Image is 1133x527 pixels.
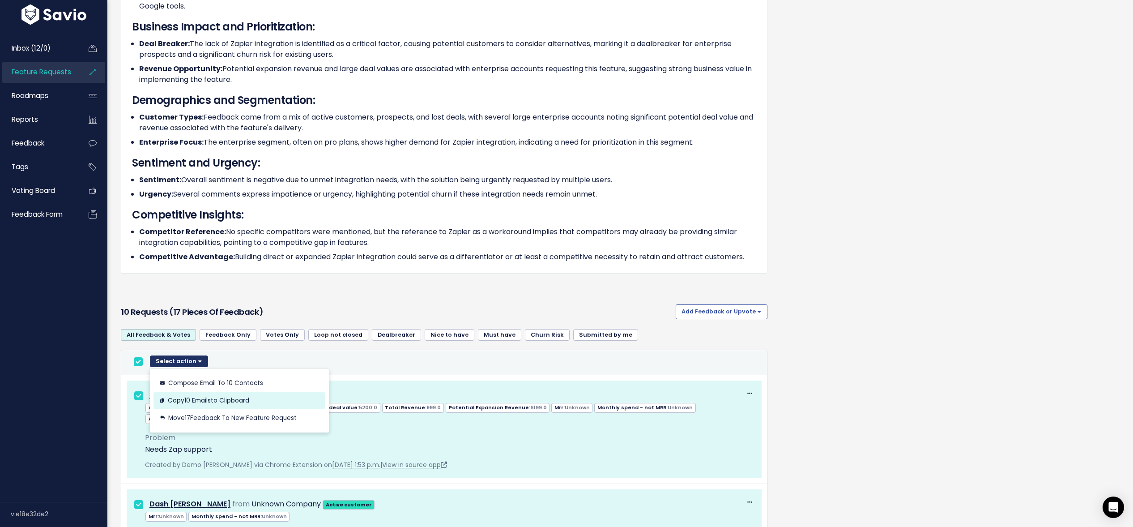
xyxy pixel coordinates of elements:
[132,92,756,108] h3: Demographics and Segmentation:
[145,444,754,455] p: Needs Zap support
[668,404,693,411] span: Unknown
[139,137,756,148] li: The enterprise segment, often on pro plans, shows higher demand for Zapier integration, indicatin...
[326,501,372,508] strong: Active customer
[185,414,190,422] span: 17
[145,414,222,424] span: Annual Revenue:
[2,62,74,82] a: Feature Requests
[12,138,44,148] span: Feedback
[676,304,767,319] button: Add Feedback or Upvote
[139,175,181,185] strong: Sentiment:
[2,180,74,201] a: Voting Board
[139,252,756,262] li: Building direct or expanded Zapier integration could serve as a differentiator or at least a comp...
[139,175,756,185] li: Overall sentiment is negative due to unmet integration needs, with the solution being urgently re...
[426,404,441,411] span: 999.0
[12,162,28,171] span: Tags
[332,460,380,469] a: [DATE] 1:53 p.m.
[121,329,196,341] a: All Feedback & Votes
[12,186,55,195] span: Voting Board
[359,404,377,411] span: 5200.0
[139,64,756,85] li: Potential expansion revenue and large deal values are associated with enterprise accounts request...
[139,227,756,248] li: No specific competitors were mentioned, but the reference to Zapier as a workaround implies that ...
[139,112,756,133] li: Feedback came from a mix of active customers, prospects, and lost deals, with several large enter...
[184,396,211,405] span: 10 Emails
[2,204,74,225] a: Feedback form
[139,227,226,237] strong: Competitor Reference:
[12,43,51,53] span: Inbox (12/0)
[153,375,325,392] button: Compose Email to 10 Contacts
[294,403,380,412] span: Total open deal value:
[149,499,230,509] a: Dash [PERSON_NAME]
[132,19,756,35] h3: Business Impact and Prioritization:
[308,329,368,341] a: Loop not closed
[478,329,521,341] a: Must have
[139,39,190,49] strong: Deal Breaker:
[139,189,173,199] strong: Urgency:
[2,157,74,177] a: Tags
[188,512,290,521] span: Monthly spend - not MRR:
[159,513,184,520] span: Unknown
[139,112,204,122] strong: Customer Types:
[12,67,71,77] span: Feature Requests
[153,410,325,427] button: Move17Feedback to new Feature Request
[446,403,549,412] span: Potential Expansion Revenue:
[12,210,63,219] span: Feedback form
[139,137,204,147] strong: Enterprise Focus:
[2,109,74,130] a: Reports
[530,404,547,411] span: 6199.0
[132,155,756,171] h3: Sentiment and Urgency:
[145,460,447,469] span: Created by Demo [PERSON_NAME] via Chrome Extension on |
[1103,497,1124,518] div: Open Intercom Messenger
[251,498,321,511] div: Unknown Company
[260,329,305,341] a: Votes Only
[232,499,250,509] span: from
[153,392,325,410] button: Copy10 Emailsto Clipboard
[200,329,256,341] a: Feedback Only
[551,403,592,412] span: Mrr:
[2,86,74,106] a: Roadmaps
[525,329,570,341] a: Churn Risk
[11,502,107,526] div: v.e18e32de2
[145,433,175,443] span: Problem
[594,403,695,412] span: Monthly spend - not MRR:
[262,513,287,520] span: Unknown
[139,252,235,262] strong: Competitive Advantage:
[121,306,672,318] h3: 10 Requests (17 pieces of Feedback)
[139,39,756,60] li: The lack of Zapier integration is identified as a critical factor, causing potential customers to...
[12,91,48,100] span: Roadmaps
[149,390,210,400] a: [PERSON_NAME]
[139,189,756,200] li: Several comments express impatience or urgency, highlighting potential churn if these integration...
[132,207,756,223] h3: Competitive Insights:
[565,404,590,411] span: Unknown
[372,329,421,341] a: Dealbreaker
[2,133,74,154] a: Feedback
[573,329,638,341] a: Submitted by me
[145,512,187,521] span: Mrr:
[382,460,447,469] a: View in source app
[145,403,223,412] span: Account Type:
[150,356,208,367] button: Select action
[139,64,222,74] strong: Revenue Opportunity:
[382,403,444,412] span: Total Revenue:
[2,38,74,59] a: Inbox (12/0)
[19,4,89,25] img: logo-white.9d6f32f41409.svg
[12,115,38,124] span: Reports
[425,329,474,341] a: Nice to have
